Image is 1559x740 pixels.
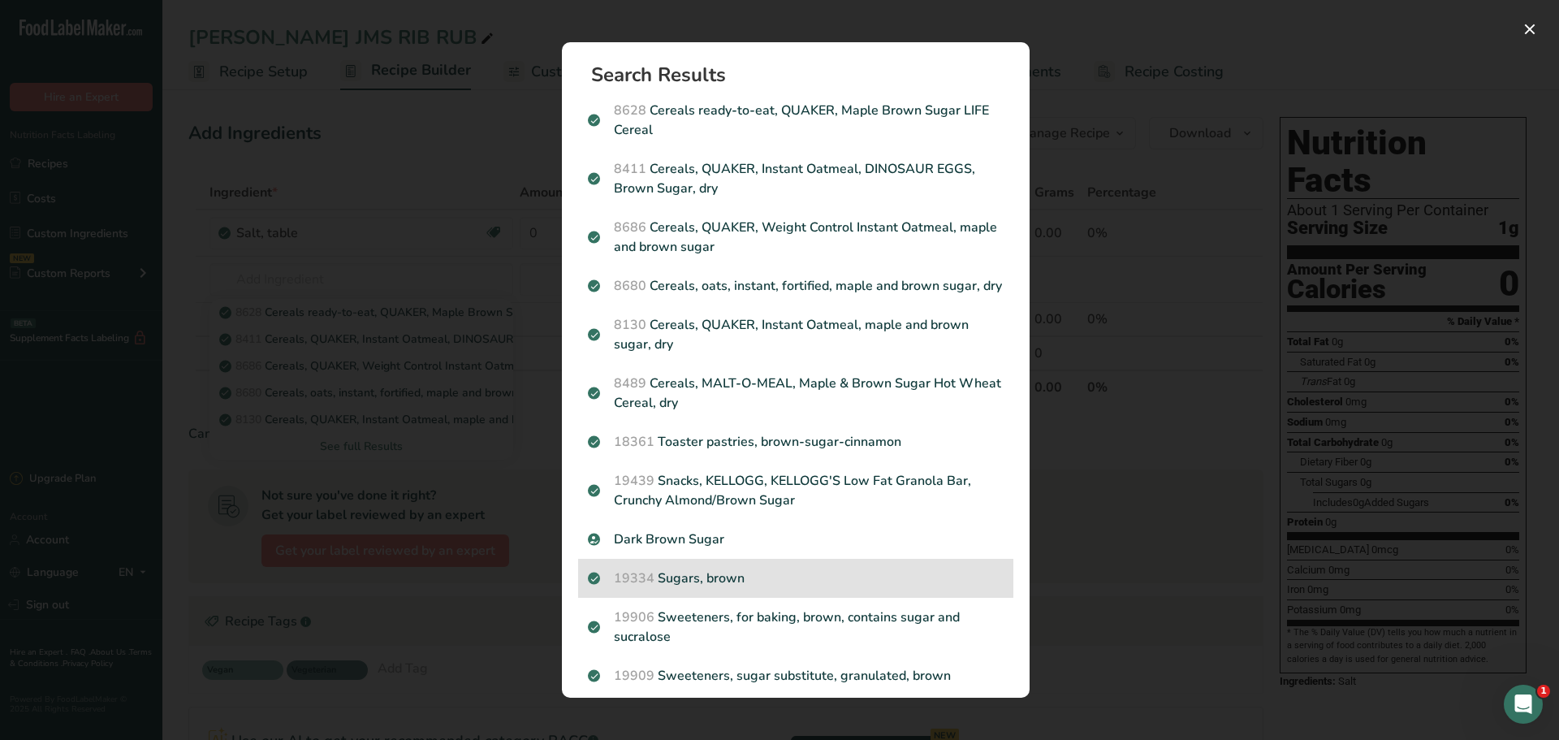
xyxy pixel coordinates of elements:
span: 8489 [614,374,646,392]
span: 8680 [614,277,646,295]
p: Cereals, oats, instant, fortified, maple and brown sugar, dry [588,276,1004,296]
span: 8411 [614,160,646,178]
p: Cereals, QUAKER, Weight Control Instant Oatmeal, maple and brown sugar [588,218,1004,257]
p: Cereals, MALT-O-MEAL, Maple & Brown Sugar Hot Wheat Cereal, dry [588,374,1004,413]
span: 19909 [614,667,654,685]
p: Snacks, KELLOGG, KELLOGG'S Low Fat Granola Bar, Crunchy Almond/Brown Sugar [588,471,1004,510]
span: 8686 [614,219,646,236]
iframe: Intercom live chat [1504,685,1543,724]
p: Sweeteners, sugar substitute, granulated, brown [588,666,1004,686]
span: 19334 [614,569,654,587]
span: 8130 [614,316,646,334]
span: 19906 [614,608,654,626]
h1: Search Results [591,65,1013,84]
p: Dark Brown Sugar [588,530,1004,549]
p: Cereals, QUAKER, Instant Oatmeal, maple and brown sugar, dry [588,315,1004,354]
p: Sugars, brown [588,569,1004,588]
p: Toaster pastries, brown-sugar-cinnamon [588,432,1004,452]
p: Cereals ready-to-eat, QUAKER, Maple Brown Sugar LIFE Cereal [588,101,1004,140]
p: Sweeteners, for baking, brown, contains sugar and sucralose [588,608,1004,647]
p: Cereals, QUAKER, Instant Oatmeal, DINOSAUR EGGS, Brown Sugar, dry [588,159,1004,198]
span: 8628 [614,102,646,119]
span: 19439 [614,472,654,490]
span: 1 [1537,685,1550,698]
span: 18361 [614,433,654,451]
